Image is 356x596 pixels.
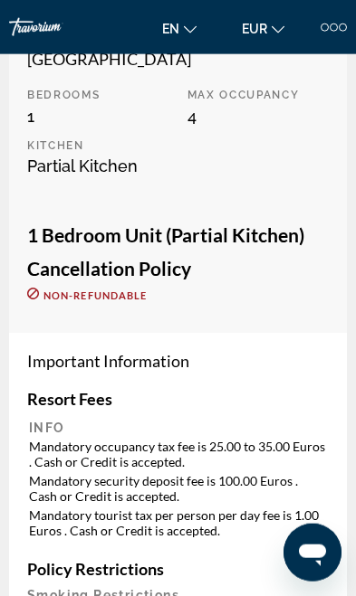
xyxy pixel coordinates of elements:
[29,438,327,470] td: Mandatory occupancy tax fee is 25.00 to 35.00 Euros . Cash or Credit is accepted.
[27,156,138,175] span: Partial Kitchen
[27,351,329,371] h3: Important Information
[29,472,327,505] td: Mandatory security deposit fee is 100.00 Euros . Cash or Credit is accepted.
[27,225,329,245] h3: 1 Bedroom Unit (Partial Kitchen)
[27,139,169,152] p: Kitchen
[27,107,34,126] span: 1
[43,289,147,301] span: Non-refundable
[153,15,206,42] button: Change language
[188,89,330,101] p: Max Occupancy
[27,259,329,279] h3: Cancellation Policy
[233,15,293,42] button: Change currency
[284,524,342,582] iframe: Bouton de lancement de la fenêtre de messagerie
[188,107,197,126] span: 4
[29,420,327,436] th: Info
[27,389,329,409] h4: Resort Fees
[162,22,179,36] span: en
[27,559,329,579] h4: Policy Restrictions
[29,506,327,539] td: Mandatory tourist tax per person per day fee is 1.00 Euros . Cash or Credit is accepted.
[242,22,267,36] span: EUR
[27,89,169,101] p: Bedrooms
